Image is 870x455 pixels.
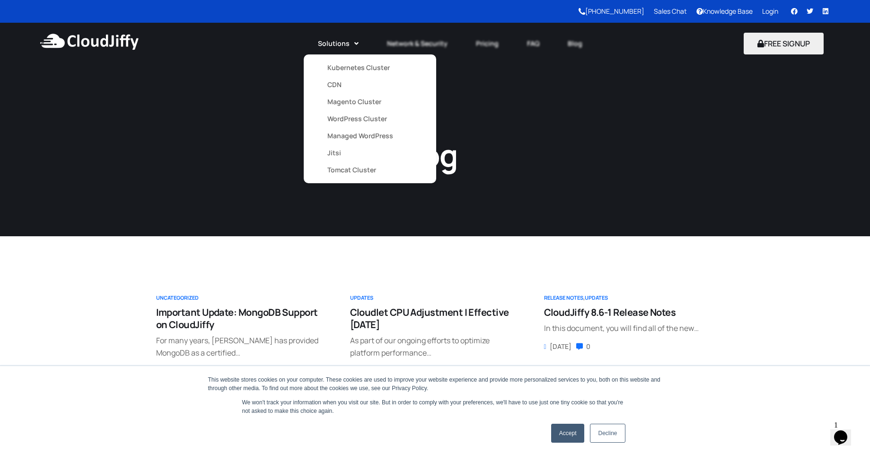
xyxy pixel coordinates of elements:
a: Updates [350,294,373,301]
a: Important Update: MongoDB Support on CloudJiffy [156,302,326,331]
div: This website stores cookies on your computer. These cookies are used to improve your website expe... [208,375,662,393]
a: Updates [585,294,608,301]
div: 0 [576,341,595,352]
a: Cloudlet CPU Adjustment | Effective [DATE] [350,302,520,331]
a: FAQ [513,33,554,54]
h1: Blog [213,135,639,175]
button: FREE SIGNUP [744,33,824,54]
span: Cloudlet CPU Adjustment | Effective [DATE] [350,306,509,331]
a: CDN [327,76,413,93]
a: Knowledge Base [696,7,753,16]
a: Kubernetes Cluster [327,59,413,76]
span: Important Update: MongoDB Support on CloudJiffy [156,306,318,331]
span: CloudJiffy 8.6-1 Release Notes [544,306,676,319]
a: Solutions [304,33,373,54]
a: Blog [554,33,597,54]
a: Uncategorized [156,294,199,301]
a: Release Notes [544,294,583,301]
a: Jitsi [327,144,413,161]
a: Accept [551,424,585,443]
iframe: chat widget [830,417,861,446]
a: Tomcat Cluster [327,161,413,178]
a: CloudJiffy 8.6-1 Release Notes [544,302,676,319]
a: FREE SIGNUP [744,38,824,49]
div: [DATE] [544,341,576,352]
a: Decline [590,424,625,443]
a: Sales Chat [654,7,687,16]
a: Pricing [462,33,513,54]
div: In this document, you will find all of the new… [544,322,699,335]
div: As part of our ongoing efforts to optimize platform performance… [350,335,520,359]
a: Network & Security [373,33,462,54]
p: We won't track your information when you visit our site. But in order to comply with your prefere... [242,398,628,415]
a: Managed WordPress [327,127,413,144]
a: Magento Cluster [327,93,413,110]
a: Login [762,7,778,16]
div: For many years, [PERSON_NAME] has provided MongoDB as a certified… [156,335,326,359]
a: WordPress Cluster [327,110,413,127]
a: [PHONE_NUMBER] [579,7,644,16]
div: , [544,294,608,302]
